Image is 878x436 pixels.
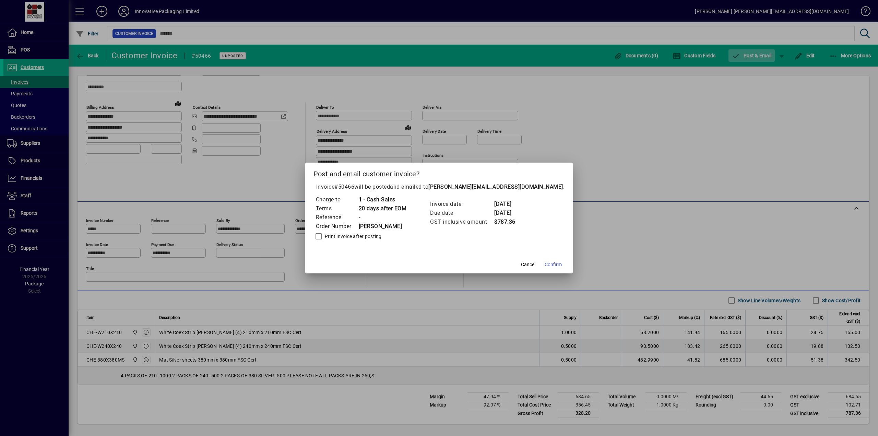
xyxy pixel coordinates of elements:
[316,213,358,222] td: Reference
[358,213,407,222] td: -
[305,163,573,182] h2: Post and email customer invoice?
[542,258,565,271] button: Confirm
[323,233,382,240] label: Print invoice after posting
[358,204,407,213] td: 20 days after EOM
[494,209,521,217] td: [DATE]
[316,195,358,204] td: Charge to
[316,222,358,231] td: Order Number
[494,217,521,226] td: $787.36
[430,209,494,217] td: Due date
[517,258,539,271] button: Cancel
[313,183,565,191] p: Invoice will be posted .
[358,222,407,231] td: [PERSON_NAME]
[545,261,562,268] span: Confirm
[334,184,354,190] span: #50466
[428,184,563,190] b: [PERSON_NAME][EMAIL_ADDRESS][DOMAIN_NAME]
[358,195,407,204] td: 1 - Cash Sales
[316,204,358,213] td: Terms
[390,184,563,190] span: and emailed to
[430,200,494,209] td: Invoice date
[430,217,494,226] td: GST inclusive amount
[521,261,535,268] span: Cancel
[494,200,521,209] td: [DATE]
